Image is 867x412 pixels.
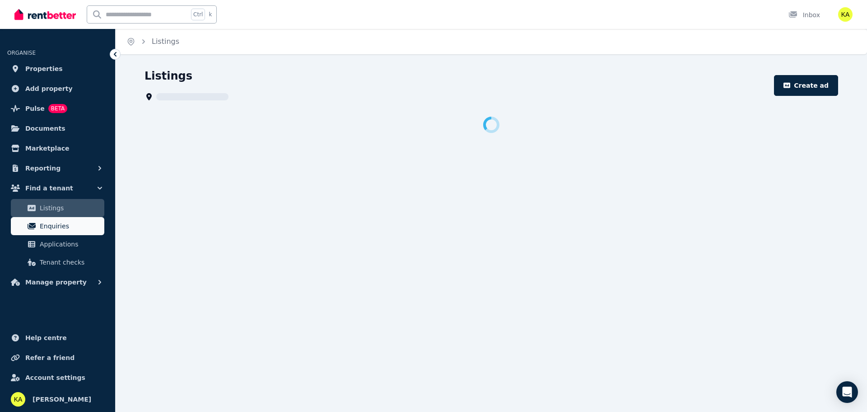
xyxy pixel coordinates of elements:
[774,75,838,96] button: Create ad
[25,372,85,383] span: Account settings
[25,123,65,134] span: Documents
[7,99,108,118] a: PulseBETA
[11,235,104,253] a: Applications
[788,10,820,19] div: Inbox
[209,11,212,18] span: k
[836,381,858,403] div: Open Intercom Messenger
[11,199,104,217] a: Listings
[152,36,179,47] span: Listings
[7,119,108,137] a: Documents
[25,352,75,363] span: Refer a friend
[14,8,76,21] img: RentBetter
[25,143,69,154] span: Marketplace
[116,29,190,54] nav: Breadcrumb
[25,277,87,288] span: Manage property
[25,83,73,94] span: Add property
[7,329,108,347] a: Help centre
[11,217,104,235] a: Enquiries
[25,183,73,194] span: Find a tenant
[25,63,63,74] span: Properties
[48,104,67,113] span: BETA
[40,221,101,232] span: Enquiries
[7,273,108,291] button: Manage property
[40,203,101,213] span: Listings
[11,392,25,407] img: Kieran Adamantine
[7,369,108,387] a: Account settings
[7,159,108,177] button: Reporting
[7,179,108,197] button: Find a tenant
[11,253,104,271] a: Tenant checks
[25,163,61,174] span: Reporting
[7,60,108,78] a: Properties
[191,9,205,20] span: Ctrl
[7,139,108,157] a: Marketplace
[40,239,101,250] span: Applications
[25,103,45,114] span: Pulse
[40,257,101,268] span: Tenant checks
[33,394,91,405] span: [PERSON_NAME]
[25,332,67,343] span: Help centre
[7,349,108,367] a: Refer a friend
[144,69,192,83] h1: Listings
[838,7,853,22] img: Kieran Adamantine
[7,80,108,98] a: Add property
[7,50,36,56] span: ORGANISE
